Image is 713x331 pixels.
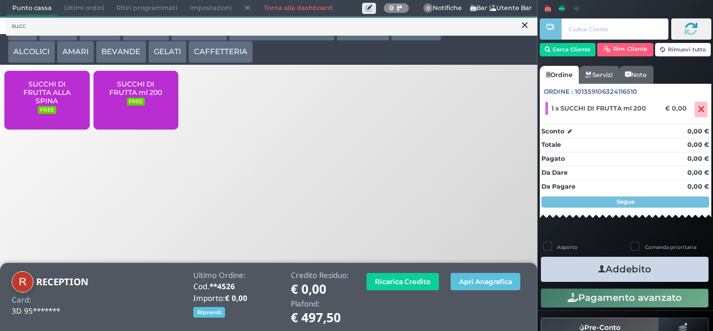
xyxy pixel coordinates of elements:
strong: Sconto [541,127,564,136]
button: Apri Anagrafica [451,273,520,290]
input: Codice Cliente [561,18,668,40]
span: Punto cassa [6,1,58,16]
h4: Card: [12,296,31,304]
h1: € 497,50 [291,311,349,325]
b: RECEPTION [36,275,89,288]
span: 101359106324116510 [575,87,637,97]
a: Ordine [540,66,579,84]
strong: Da Dare [541,169,568,176]
h1: € 0,00 [291,282,349,296]
span: Ultimi ordini [58,1,110,16]
span: Impostazioni [184,1,238,16]
button: Riprendi [193,307,225,318]
button: Cerca Cliente [540,43,596,56]
input: Ricerca articolo [6,17,538,36]
b: 0 [389,4,394,12]
label: Comanda prioritaria [645,243,696,251]
button: AMARI [57,41,94,63]
button: Rimuovi tutto [655,43,711,56]
strong: 0,00 € [687,183,709,190]
button: Addebito [541,257,709,282]
button: Pagamento avanzato [541,289,709,308]
small: FREE [38,106,56,114]
h4: Ultimo Ordine: [193,271,279,280]
button: Ricarica Credito [367,273,439,290]
strong: Segue [617,198,634,205]
img: RECEPTION [12,271,33,293]
button: BEVANDE [96,41,146,63]
small: FREE [127,98,145,105]
span: SUCCHI DI FRUTTA ALLA SPINA [14,80,80,105]
strong: 0,00 € [687,127,709,135]
strong: 0,00 € [687,155,709,162]
strong: Da Pagare [541,183,575,190]
strong: Totale [541,141,561,148]
span: SUCCHI DI FRUTTA ml 200 [102,80,169,97]
button: Rim. Cliente [597,43,653,56]
span: 0 [423,3,433,13]
a: Servizi [579,66,619,84]
label: Asporto [557,243,578,251]
button: GELATI [148,41,187,63]
strong: 0,00 € [687,141,709,148]
a: Note [619,66,653,84]
span: Ritiri programmati [110,1,183,16]
h4: Cod. [193,282,279,291]
h4: Credito Residuo: [291,271,349,280]
button: ALCOLICI [8,41,55,63]
a: Torna alla dashboard [257,1,338,16]
strong: 0,00 € [687,169,709,176]
h4: Plafond: [291,300,349,308]
h4: Importo: [193,294,279,303]
b: € 0,00 [225,293,247,303]
strong: Pagato [541,155,565,162]
button: CAFFETTERIA [188,41,253,63]
div: € 0,00 [663,104,692,112]
span: Ordine : [544,87,573,97]
span: 1 x SUCCHI DI FRUTTA ml 200 [551,104,646,112]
